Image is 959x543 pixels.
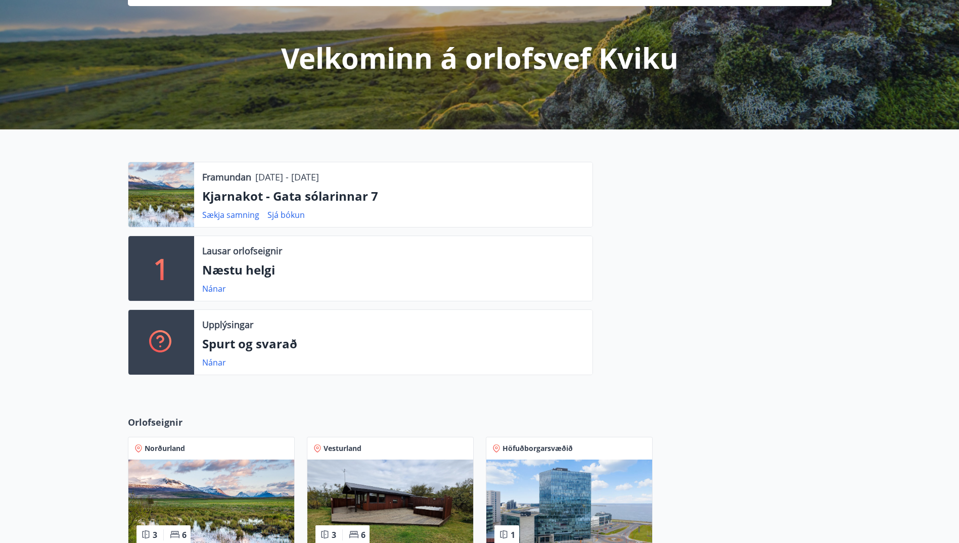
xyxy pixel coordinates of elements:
a: Sjá bókun [267,209,305,220]
p: Lausar orlofseignir [202,244,282,257]
span: 1 [511,529,515,540]
span: Höfuðborgarsvæðið [503,443,573,454]
span: 3 [332,529,336,540]
a: Nánar [202,283,226,294]
a: Sækja samning [202,209,259,220]
span: 6 [361,529,366,540]
span: 3 [153,529,157,540]
p: 1 [153,249,169,288]
p: Spurt og svarað [202,335,584,352]
a: Nánar [202,357,226,368]
p: Kjarnakot - Gata sólarinnar 7 [202,188,584,205]
span: Orlofseignir [128,416,182,429]
p: Velkominn á orlofsvef Kviku [281,38,678,77]
span: 6 [182,529,187,540]
p: Framundan [202,170,251,184]
span: Norðurland [145,443,185,454]
p: Upplýsingar [202,318,253,331]
p: Næstu helgi [202,261,584,279]
span: Vesturland [324,443,361,454]
p: [DATE] - [DATE] [255,170,319,184]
